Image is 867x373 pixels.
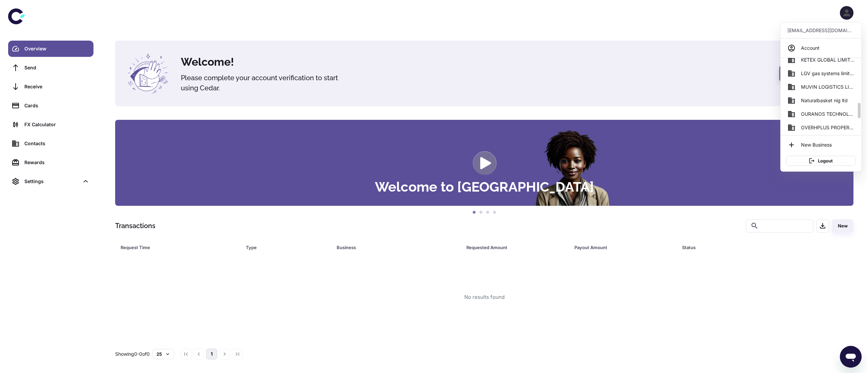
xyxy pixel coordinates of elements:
iframe: Button to launch messaging window [840,346,862,368]
span: OURANOS TECHNOLOGIES LIMITED [801,110,854,118]
span: LGV gas systems limited [801,70,854,77]
span: MUVIN LOGISTICS LIMITED [801,83,854,91]
span: OVERHPLUS PROPERTIES LIMITED [801,124,854,131]
p: [EMAIL_ADDRESS][DOMAIN_NAME] [787,27,854,34]
a: Account [783,41,859,55]
button: Logout [786,156,856,166]
span: Naturalbasket nig ltd [801,97,848,104]
span: KETEX GLOBAL LIMITED [801,56,854,64]
li: New Business [783,138,859,152]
